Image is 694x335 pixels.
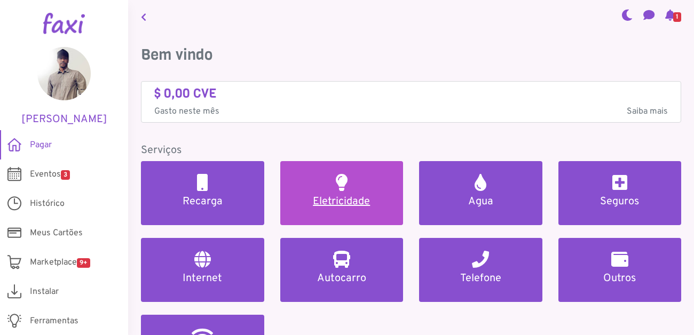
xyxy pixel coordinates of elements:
[627,105,668,118] span: Saiba mais
[30,197,65,210] span: Histórico
[141,144,681,157] h5: Serviços
[61,170,70,180] span: 3
[558,238,682,302] a: Outros
[30,227,83,240] span: Meus Cartões
[141,238,264,302] a: Internet
[571,272,669,285] h5: Outros
[154,86,668,118] a: $ 0,00 CVE Gasto neste mêsSaiba mais
[154,195,251,208] h5: Recarga
[154,272,251,285] h5: Internet
[16,47,112,126] a: [PERSON_NAME]
[16,113,112,126] h5: [PERSON_NAME]
[293,195,391,208] h5: Eletricidade
[673,12,681,22] span: 1
[141,46,681,64] h3: Bem vindo
[141,161,264,225] a: Recarga
[432,272,530,285] h5: Telefone
[558,161,682,225] a: Seguros
[154,86,668,101] h4: $ 0,00 CVE
[419,161,542,225] a: Agua
[30,315,78,328] span: Ferramentas
[30,139,52,151] span: Pagar
[432,195,530,208] h5: Agua
[293,272,391,285] h5: Autocarro
[30,285,59,298] span: Instalar
[30,256,90,269] span: Marketplace
[154,105,668,118] p: Gasto neste mês
[571,195,669,208] h5: Seguros
[280,238,404,302] a: Autocarro
[419,238,542,302] a: Telefone
[30,168,70,181] span: Eventos
[280,161,404,225] a: Eletricidade
[77,258,90,268] span: 9+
